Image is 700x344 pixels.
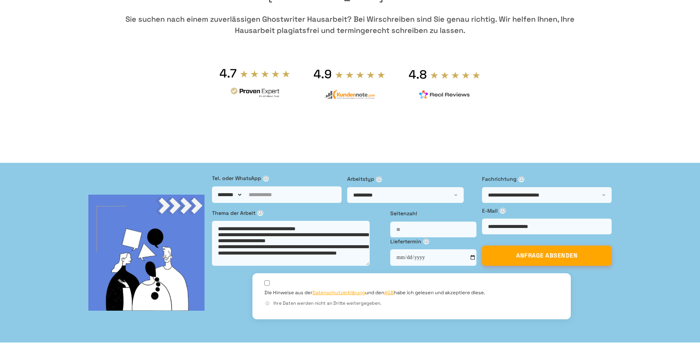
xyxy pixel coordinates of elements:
[264,289,485,296] label: Die Hinweise aus der und den habe ich gelesen und akzeptiere diese.
[430,71,481,79] img: stars
[500,208,506,214] span: ⓘ
[482,207,612,215] label: E-Mail
[263,176,269,182] span: ⓘ
[423,238,429,244] span: ⓘ
[518,176,524,182] span: ⓘ
[324,89,375,100] img: kundennote
[390,237,477,246] label: Liefertermin
[335,71,386,79] img: stars
[264,301,270,307] span: ⓘ
[482,246,612,266] button: ANFRAGE ABSENDEN
[313,67,332,82] div: 4.9
[212,209,385,217] label: Thema der Arbeit
[390,209,477,217] label: Seitenzahl
[419,90,470,99] img: realreviews
[347,175,477,183] label: Arbeitstyp
[240,70,291,78] img: stars
[88,195,204,311] img: bg
[409,67,427,82] div: 4.8
[312,289,365,296] a: Datenschutzerklärung
[212,174,342,182] label: Tel. oder WhatsApp
[257,210,263,216] span: ⓘ
[264,300,559,307] div: Ihre Daten werden nicht an Dritte weitergegeben.
[376,176,382,182] span: ⓘ
[482,175,612,183] label: Fachrichtung
[230,86,281,100] img: provenexpert
[384,289,394,296] a: AGB
[219,66,237,81] div: 4.7
[116,13,584,36] div: Sie suchen nach einem zuverlässigen Ghostwriter Hausarbeit? Bei Wirschreiben sind Sie genau richt...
